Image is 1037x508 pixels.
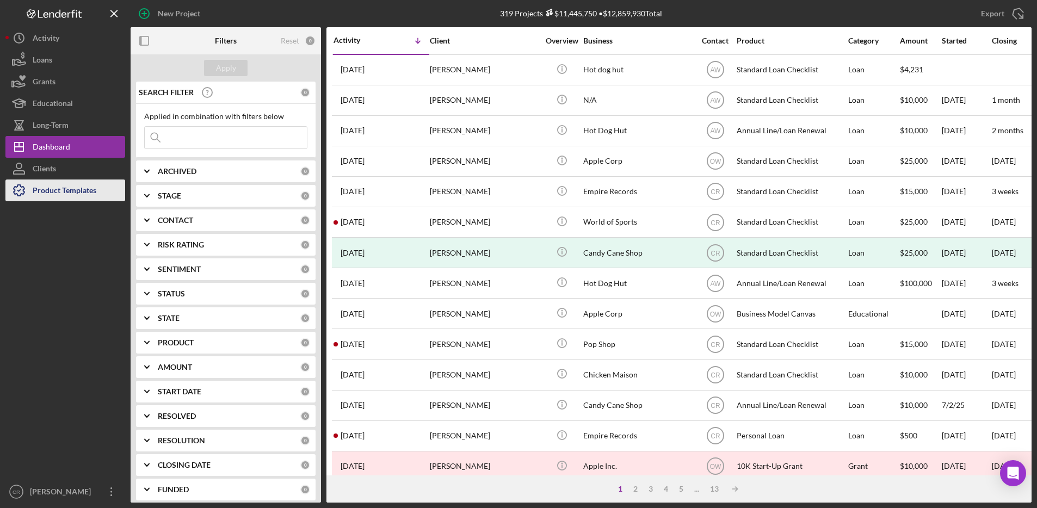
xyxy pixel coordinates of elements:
[848,330,899,358] div: Loan
[942,36,991,45] div: Started
[848,269,899,298] div: Loan
[5,27,125,49] a: Activity
[341,65,365,74] time: 2025-09-05 22:12
[158,289,185,298] b: STATUS
[992,249,1016,257] div: [DATE]
[158,191,181,200] b: STAGE
[341,431,365,440] time: 2025-07-01 20:48
[430,86,539,115] div: [PERSON_NAME]
[300,191,310,201] div: 0
[737,452,845,481] div: 10K Start-Up Grant
[711,219,720,226] text: CR
[5,179,125,201] a: Product Templates
[737,299,845,328] div: Business Model Canvas
[942,86,991,115] div: [DATE]
[900,400,928,410] span: $10,000
[705,485,724,493] div: 13
[674,485,689,493] div: 5
[992,370,1016,379] time: [DATE]
[848,116,899,145] div: Loan
[5,71,125,92] button: Grants
[5,114,125,136] button: Long-Term
[215,36,237,45] b: Filters
[33,27,59,52] div: Activity
[643,485,658,493] div: 3
[33,158,56,182] div: Clients
[942,391,991,420] div: 7/2/25
[737,422,845,450] div: Personal Loan
[158,436,205,445] b: RESOLUTION
[737,208,845,237] div: Standard Loan Checklist
[900,147,941,176] div: $25,000
[300,338,310,348] div: 0
[848,86,899,115] div: Loan
[300,485,310,494] div: 0
[848,36,899,45] div: Category
[300,166,310,176] div: 0
[848,360,899,389] div: Loan
[583,238,692,267] div: Candy Cane Shop
[848,55,899,84] div: Loan
[900,65,923,74] span: $4,231
[583,147,692,176] div: Apple Corp
[942,330,991,358] div: [DATE]
[992,156,1016,165] time: [DATE]
[5,92,125,114] button: Educational
[300,362,310,372] div: 0
[900,95,928,104] span: $10,000
[158,485,189,494] b: FUNDED
[341,187,365,196] time: 2025-08-20 18:30
[992,309,1016,318] time: [DATE]
[613,485,628,493] div: 1
[430,299,539,328] div: [PERSON_NAME]
[430,422,539,450] div: [PERSON_NAME]
[430,116,539,145] div: [PERSON_NAME]
[711,371,720,379] text: CR
[543,9,597,18] div: $11,445,750
[300,411,310,421] div: 0
[900,339,928,349] span: $15,000
[970,3,1032,24] button: Export
[430,330,539,358] div: [PERSON_NAME]
[5,158,125,179] a: Clients
[942,299,991,328] div: [DATE]
[942,452,991,481] div: [DATE]
[5,49,125,71] a: Loans
[900,452,941,481] div: $10,000
[992,339,1016,349] time: [DATE]
[711,340,720,348] text: CR
[992,400,1016,410] time: [DATE]
[942,177,991,206] div: [DATE]
[900,431,917,440] span: $500
[13,489,20,495] text: CR
[992,187,1019,196] time: 3 weeks
[709,158,721,165] text: OW
[900,208,941,237] div: $25,000
[710,66,721,74] text: AW
[942,147,991,176] div: [DATE]
[158,3,200,24] div: New Project
[144,112,307,121] div: Applied in combination with filters below
[711,402,720,410] text: CR
[33,136,70,160] div: Dashboard
[992,278,1019,288] time: 3 weeks
[341,340,365,349] time: 2025-07-25 23:25
[737,269,845,298] div: Annual Line/Loan Renewal
[334,36,381,45] div: Activity
[695,36,736,45] div: Contact
[5,136,125,158] button: Dashboard
[737,177,845,206] div: Standard Loan Checklist
[430,452,539,481] div: [PERSON_NAME]
[992,95,1020,104] time: 1 month
[430,238,539,267] div: [PERSON_NAME]
[900,370,928,379] span: $10,000
[158,265,201,274] b: SENTIMENT
[33,92,73,117] div: Educational
[583,208,692,237] div: World of Sports
[848,208,899,237] div: Loan
[341,218,365,226] time: 2025-08-15 17:01
[430,36,539,45] div: Client
[341,249,365,257] time: 2025-08-12 18:47
[583,452,692,481] div: Apple Inc.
